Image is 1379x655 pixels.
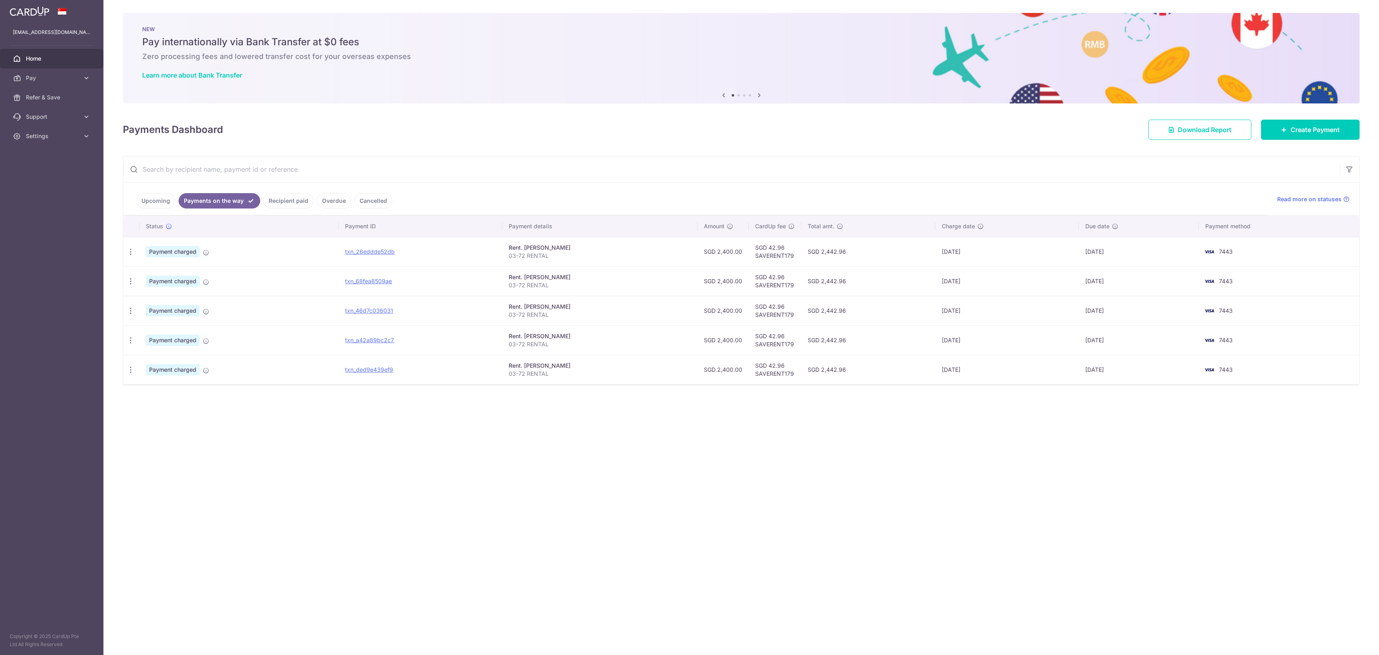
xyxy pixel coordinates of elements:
span: Settings [26,132,79,140]
span: Download Report [1178,125,1232,135]
input: Search by recipient name, payment id or reference [123,156,1340,182]
img: Bank Card [1201,276,1217,286]
span: Create Payment [1291,125,1340,135]
span: CardUp fee [755,222,786,230]
td: SGD 2,400.00 [697,355,749,384]
td: SGD 2,442.96 [801,237,935,266]
td: SGD 42.96 SAVERENT179 [749,296,801,325]
td: SGD 2,442.96 [801,296,935,325]
img: CardUp [10,6,49,16]
th: Payment details [502,216,697,237]
a: txn_a42a89bc2c7 [345,337,394,343]
span: 7443 [1219,248,1233,255]
td: SGD 2,400.00 [697,325,749,355]
span: 7443 [1219,307,1233,314]
span: Payment charged [146,364,200,375]
a: Cancelled [354,193,392,209]
p: NEW [142,26,1340,32]
span: Total amt. [808,222,834,230]
span: Refer & Save [26,93,79,101]
td: [DATE] [935,296,1079,325]
td: SGD 2,442.96 [801,325,935,355]
th: Payment method [1199,216,1359,237]
td: [DATE] [935,266,1079,296]
p: 03-72 RENTAL [509,370,691,378]
p: 03-72 RENTAL [509,252,691,260]
a: Read more on statuses [1277,195,1350,203]
span: Support [26,113,79,121]
h6: Zero processing fees and lowered transfer cost for your overseas expenses [142,52,1340,61]
td: SGD 42.96 SAVERENT179 [749,237,801,266]
td: [DATE] [1079,355,1199,384]
td: SGD 42.96 SAVERENT179 [749,355,801,384]
img: Bank Card [1201,306,1217,316]
h4: Payments Dashboard [123,122,223,137]
a: txn_ded9e439ef9 [345,366,393,373]
p: 03-72 RENTAL [509,340,691,348]
img: Bank Card [1201,247,1217,257]
td: [DATE] [935,325,1079,355]
span: 7443 [1219,366,1233,373]
a: txn_46d7c036031 [345,307,393,314]
div: Rent. [PERSON_NAME] [509,303,691,311]
a: Learn more about Bank Transfer [142,71,242,79]
td: SGD 2,400.00 [697,266,749,296]
td: [DATE] [935,355,1079,384]
div: Rent. [PERSON_NAME] [509,273,691,281]
td: [DATE] [1079,237,1199,266]
span: Read more on statuses [1277,195,1341,203]
a: txn_68fea8509ae [345,278,392,284]
a: Recipient paid [263,193,314,209]
td: SGD 2,400.00 [697,296,749,325]
span: Payment charged [146,305,200,316]
td: [DATE] [935,237,1079,266]
td: [DATE] [1079,325,1199,355]
p: 03-72 RENTAL [509,281,691,289]
div: Rent. [PERSON_NAME] [509,244,691,252]
span: Charge date [942,222,975,230]
img: Bank Card [1201,365,1217,375]
h5: Pay internationally via Bank Transfer at $0 fees [142,36,1340,48]
span: Amount [704,222,724,230]
a: Overdue [317,193,351,209]
span: 7443 [1219,278,1233,284]
a: Download Report [1148,120,1251,140]
img: Bank Card [1201,335,1217,345]
td: [DATE] [1079,296,1199,325]
span: Payment charged [146,246,200,257]
a: txn_26eddde52db [345,248,395,255]
p: 03-72 RENTAL [509,311,691,319]
a: Payments on the way [179,193,260,209]
td: SGD 2,400.00 [697,237,749,266]
a: Create Payment [1261,120,1360,140]
td: SGD 2,442.96 [801,266,935,296]
td: SGD 42.96 SAVERENT179 [749,266,801,296]
span: Payment charged [146,335,200,346]
span: Status [146,222,163,230]
td: [DATE] [1079,266,1199,296]
span: Home [26,55,79,63]
td: SGD 42.96 SAVERENT179 [749,325,801,355]
span: Payment charged [146,276,200,287]
th: Payment ID [339,216,502,237]
span: Due date [1085,222,1110,230]
span: Pay [26,74,79,82]
div: Rent. [PERSON_NAME] [509,362,691,370]
td: SGD 2,442.96 [801,355,935,384]
a: Upcoming [136,193,175,209]
span: 7443 [1219,337,1233,343]
iframe: Opens a widget where you can find more information [1327,631,1371,651]
div: Rent. [PERSON_NAME] [509,332,691,340]
img: Bank transfer banner [123,13,1360,103]
p: [EMAIL_ADDRESS][DOMAIN_NAME] [13,28,91,36]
